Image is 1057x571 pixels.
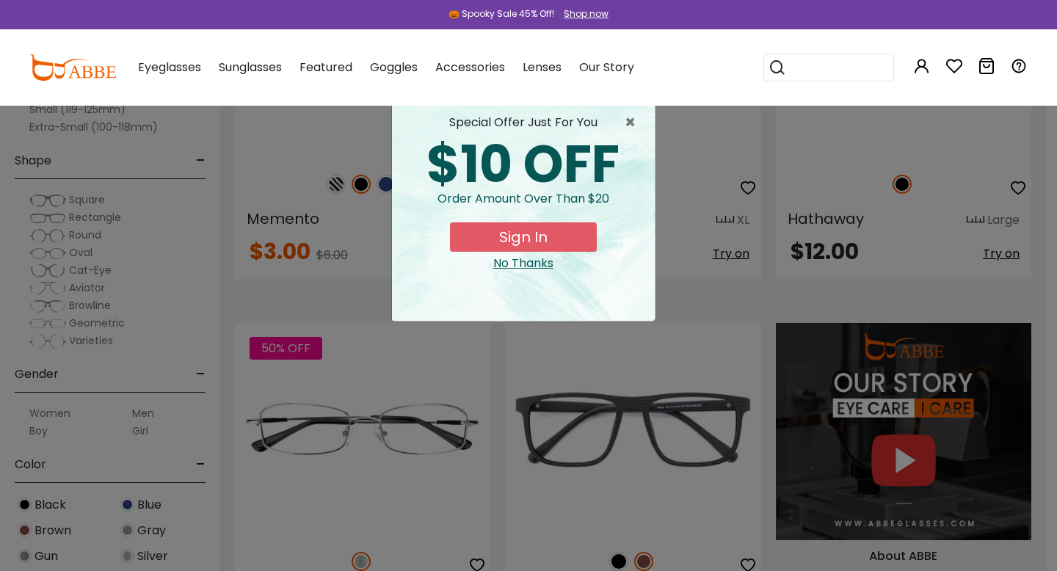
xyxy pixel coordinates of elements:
[29,54,116,81] img: abbeglasses.com
[404,255,643,272] div: Close
[625,114,643,131] button: Close
[404,114,643,131] div: special offer just for you
[138,59,201,76] span: Eyeglasses
[299,59,352,76] span: Featured
[370,59,418,76] span: Goggles
[448,7,554,21] div: 🎃 Spooky Sale 45% Off!
[579,59,634,76] span: Our Story
[450,222,597,252] button: Sign In
[404,139,643,190] div: $10 OFF
[625,114,643,131] span: ×
[219,59,282,76] span: Sunglasses
[404,190,643,222] div: Order amount over than $20
[523,59,562,76] span: Lenses
[435,59,505,76] span: Accessories
[556,7,609,20] a: Shop now
[564,7,609,21] div: Shop now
